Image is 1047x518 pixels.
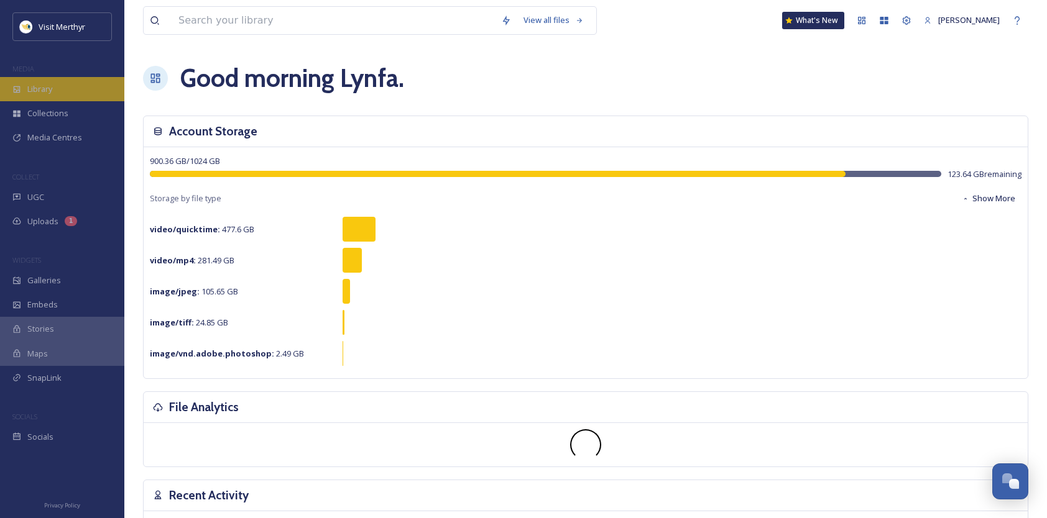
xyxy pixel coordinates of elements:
[172,7,495,34] input: Search your library
[150,348,274,359] strong: image/vnd.adobe.photoshop :
[27,372,62,384] span: SnapLink
[20,20,32,33] img: download.jpeg
[27,348,48,360] span: Maps
[782,12,844,29] a: What's New
[27,431,53,443] span: Socials
[150,348,304,359] span: 2.49 GB
[44,501,80,509] span: Privacy Policy
[12,412,37,421] span: SOCIALS
[150,317,228,328] span: 24.85 GB
[27,107,68,119] span: Collections
[27,191,44,203] span: UGC
[150,255,196,266] strong: video/mp4 :
[150,286,238,297] span: 105.65 GB
[150,224,254,235] span: 477.6 GB
[992,463,1028,499] button: Open Chat
[39,21,85,32] span: Visit Merthyr
[27,323,54,335] span: Stories
[517,8,590,32] a: View all files
[150,155,220,166] span: 900.36 GB / 1024 GB
[65,216,77,226] div: 1
[27,216,58,227] span: Uploads
[938,14,1000,25] span: [PERSON_NAME]
[169,122,257,140] h3: Account Storage
[150,193,221,204] span: Storage by file type
[27,83,52,95] span: Library
[150,224,220,235] strong: video/quicktime :
[169,486,249,504] h3: Recent Activity
[169,398,239,416] h3: File Analytics
[918,8,1006,32] a: [PERSON_NAME]
[150,317,194,328] strong: image/tiff :
[12,172,39,181] span: COLLECT
[27,132,82,143] span: Media Centres
[150,286,200,297] strong: image/jpeg :
[180,60,404,97] h1: Good morning Lynfa .
[27,275,61,286] span: Galleries
[150,255,234,266] span: 281.49 GB
[12,255,41,265] span: WIDGETS
[27,299,58,311] span: Embeds
[12,64,34,73] span: MEDIA
[44,497,80,512] a: Privacy Policy
[948,168,1022,180] span: 123.64 GB remaining
[956,186,1022,211] button: Show More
